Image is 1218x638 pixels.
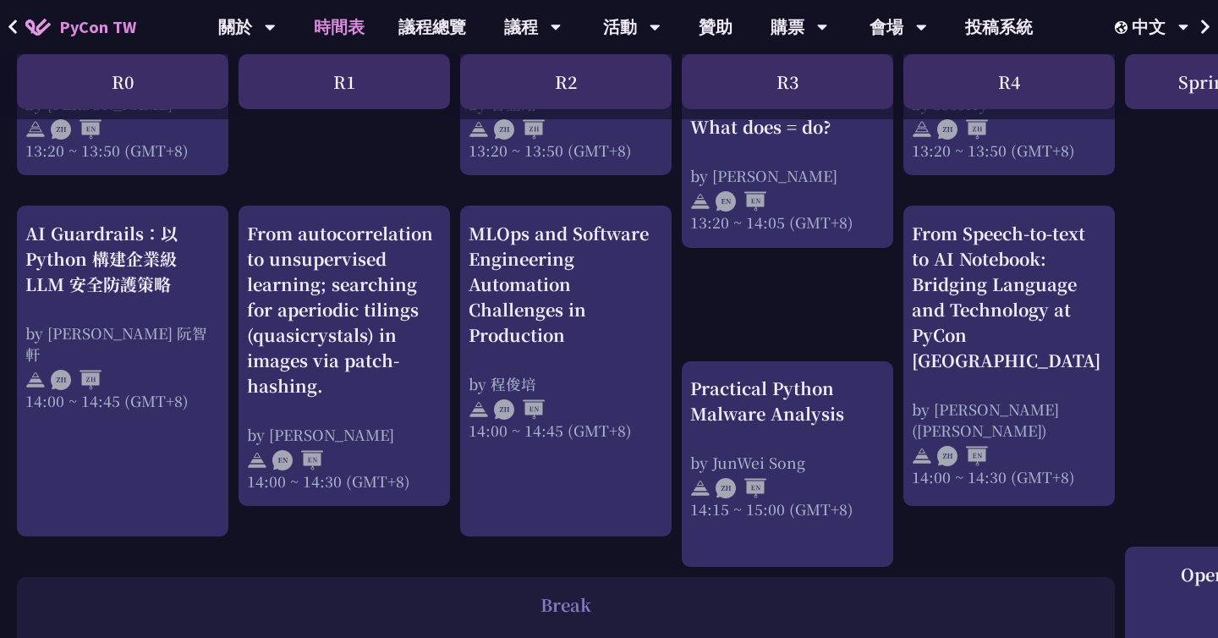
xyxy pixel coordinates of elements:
[469,119,489,140] img: svg+xml;base64,PHN2ZyB4bWxucz0iaHR0cDovL3d3dy53My5vcmcvMjAwMC9zdmciIHdpZHRoPSIyNCIgaGVpZ2h0PSIyNC...
[25,322,220,365] div: by [PERSON_NAME] 阮智軒
[25,221,220,297] div: AI Guardrails：以 Python 構建企業級 LLM 安全防護策略
[912,140,1106,161] div: 13:20 ~ 13:50 (GMT+8)
[690,498,885,520] div: 14:15 ~ 15:00 (GMT+8)
[25,390,220,411] div: 14:00 ~ 14:45 (GMT+8)
[494,119,545,140] img: ZHZH.38617ef.svg
[247,470,442,492] div: 14:00 ~ 14:30 (GMT+8)
[469,399,489,420] img: svg+xml;base64,PHN2ZyB4bWxucz0iaHR0cDovL3d3dy53My5vcmcvMjAwMC9zdmciIHdpZHRoPSIyNCIgaGVpZ2h0PSIyNC...
[469,420,663,441] div: 14:00 ~ 14:45 (GMT+8)
[8,6,153,48] a: PyCon TW
[682,54,893,109] div: R3
[247,424,442,445] div: by [PERSON_NAME]
[17,54,228,109] div: R0
[272,450,323,470] img: ENEN.5a408d1.svg
[716,478,766,498] img: ZHEN.371966e.svg
[247,221,442,492] a: From autocorrelation to unsupervised learning; searching for aperiodic tilings (quasicrystals) in...
[903,54,1115,109] div: R4
[912,221,1106,373] div: From Speech-to-text to AI Notebook: Bridging Language and Technology at PyCon [GEOGRAPHIC_DATA]
[25,370,46,390] img: svg+xml;base64,PHN2ZyB4bWxucz0iaHR0cDovL3d3dy53My5vcmcvMjAwMC9zdmciIHdpZHRoPSIyNCIgaGVpZ2h0PSIyNC...
[690,452,885,473] div: by JunWei Song
[469,373,663,394] div: by 程俊培
[25,119,46,140] img: svg+xml;base64,PHN2ZyB4bWxucz0iaHR0cDovL3d3dy53My5vcmcvMjAwMC9zdmciIHdpZHRoPSIyNCIgaGVpZ2h0PSIyNC...
[469,140,663,161] div: 13:20 ~ 13:50 (GMT+8)
[25,140,220,161] div: 13:20 ~ 13:50 (GMT+8)
[25,221,220,522] a: AI Guardrails：以 Python 構建企業級 LLM 安全防護策略 by [PERSON_NAME] 阮智軒 14:00 ~ 14:45 (GMT+8)
[51,370,101,390] img: ZHZH.38617ef.svg
[239,54,450,109] div: R1
[690,114,885,140] div: What does = do?
[51,119,101,140] img: ZHEN.371966e.svg
[469,221,663,522] a: MLOps and Software Engineering Automation Challenges in Production by 程俊培 14:00 ~ 14:45 (GMT+8)
[716,191,766,212] img: ENEN.5a408d1.svg
[912,221,1106,492] a: From Speech-to-text to AI Notebook: Bridging Language and Technology at PyCon [GEOGRAPHIC_DATA] b...
[59,14,136,40] span: PyCon TW
[912,399,1106,441] div: by [PERSON_NAME] ([PERSON_NAME])
[912,119,932,140] img: svg+xml;base64,PHN2ZyB4bWxucz0iaHR0cDovL3d3dy53My5vcmcvMjAwMC9zdmciIHdpZHRoPSIyNCIgaGVpZ2h0PSIyNC...
[912,446,932,466] img: svg+xml;base64,PHN2ZyB4bWxucz0iaHR0cDovL3d3dy53My5vcmcvMjAwMC9zdmciIHdpZHRoPSIyNCIgaGVpZ2h0PSIyNC...
[937,119,988,140] img: ZHZH.38617ef.svg
[937,446,988,466] img: ZHEN.371966e.svg
[247,221,442,399] div: From autocorrelation to unsupervised learning; searching for aperiodic tilings (quasicrystals) in...
[25,592,1106,618] div: Break
[690,212,885,233] div: 13:20 ~ 14:05 (GMT+8)
[469,221,663,348] div: MLOps and Software Engineering Automation Challenges in Production
[690,191,710,212] img: svg+xml;base64,PHN2ZyB4bWxucz0iaHR0cDovL3d3dy53My5vcmcvMjAwMC9zdmciIHdpZHRoPSIyNCIgaGVpZ2h0PSIyNC...
[247,450,267,470] img: svg+xml;base64,PHN2ZyB4bWxucz0iaHR0cDovL3d3dy53My5vcmcvMjAwMC9zdmciIHdpZHRoPSIyNCIgaGVpZ2h0PSIyNC...
[912,466,1106,487] div: 14:00 ~ 14:30 (GMT+8)
[690,376,885,553] a: Practical Python Malware Analysis by JunWei Song 14:15 ~ 15:00 (GMT+8)
[494,399,545,420] img: ZHEN.371966e.svg
[1115,21,1132,34] img: Locale Icon
[690,478,710,498] img: svg+xml;base64,PHN2ZyB4bWxucz0iaHR0cDovL3d3dy53My5vcmcvMjAwMC9zdmciIHdpZHRoPSIyNCIgaGVpZ2h0PSIyNC...
[25,19,51,36] img: Home icon of PyCon TW 2025
[690,376,885,426] div: Practical Python Malware Analysis
[690,165,885,186] div: by [PERSON_NAME]
[460,54,672,109] div: R2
